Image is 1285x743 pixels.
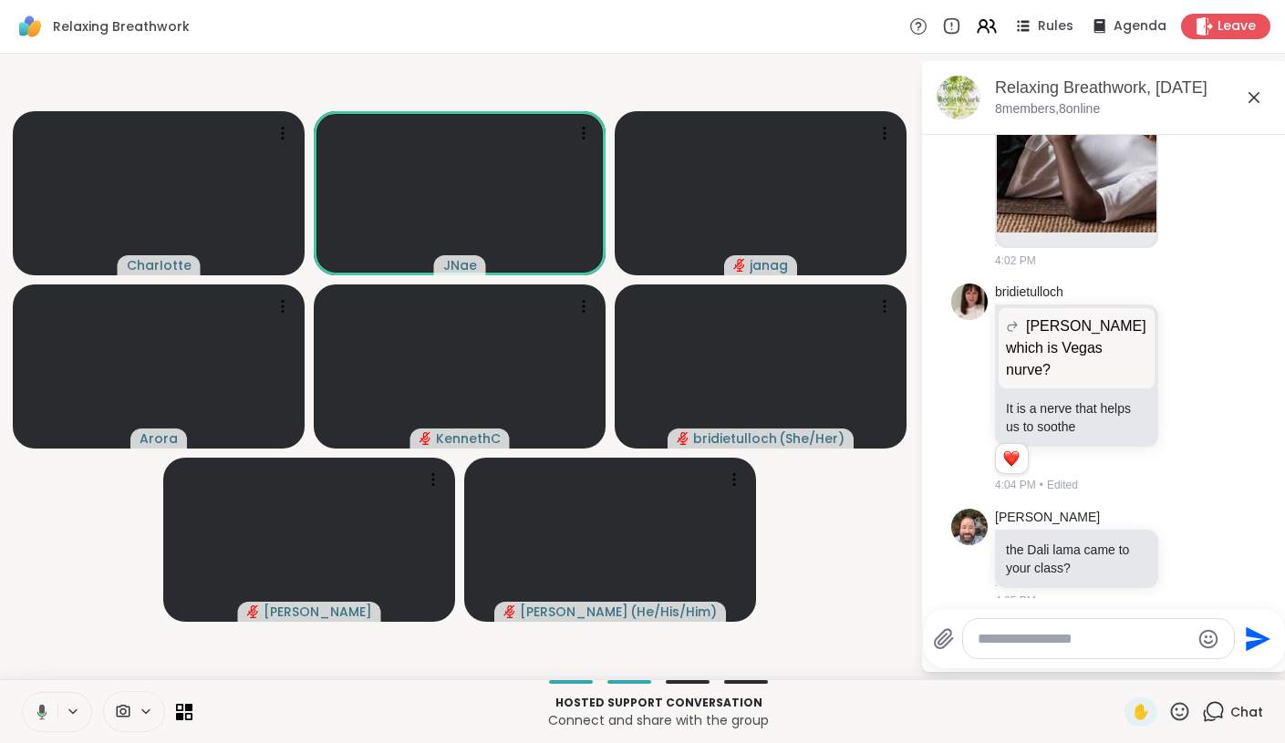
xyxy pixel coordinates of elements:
p: It is a nerve that helps us to soothe [1006,399,1147,436]
span: bridietulloch [693,429,777,448]
img: Relaxing Breathwork, Oct 13 [937,76,980,119]
span: 4:02 PM [995,253,1036,269]
span: audio-muted [420,432,432,445]
span: Edited [1047,477,1078,493]
a: [PERSON_NAME] [995,509,1100,527]
img: ShareWell Logomark [15,11,46,42]
span: ( He/His/Him ) [630,603,717,621]
span: audio-muted [677,432,689,445]
span: [PERSON_NAME] [520,603,628,621]
span: janag [750,256,788,274]
span: audio-muted [503,605,516,618]
p: Hosted support conversation [203,695,1114,711]
button: Emoji picker [1197,628,1219,650]
p: which is Vegas nurve? [1006,337,1147,381]
p: the Dali lama came to your class? [1006,541,1147,577]
span: [PERSON_NAME] [264,603,372,621]
span: Rules [1038,17,1073,36]
span: JNae [443,256,477,274]
span: Agenda [1114,17,1166,36]
a: bridietulloch [995,284,1063,302]
span: ✋ [1132,701,1150,723]
span: 4:05 PM [995,593,1036,609]
span: Chat [1230,703,1263,721]
span: audio-muted [247,605,260,618]
textarea: Type your message [978,630,1190,648]
span: ( She/Her ) [779,429,845,448]
div: Reaction list [996,444,1028,473]
button: Send [1235,618,1276,659]
span: [PERSON_NAME] [1026,315,1146,337]
span: KennethC [436,429,501,448]
span: Relaxing Breathwork [53,17,190,36]
p: 8 members, 8 online [995,100,1100,119]
img: https://sharewell-space-live.sfo3.digitaloceanspaces.com/user-generated/3d855412-782e-477c-9099-c... [951,509,988,545]
span: audio-muted [733,259,746,272]
span: Leave [1218,17,1256,36]
button: Reactions: love [1001,451,1021,466]
div: Relaxing Breathwork, [DATE] [995,77,1272,99]
img: https://sharewell-space-live.sfo3.digitaloceanspaces.com/user-generated/f4be022b-9d23-4718-9520-a... [951,284,988,320]
p: Connect and share with the group [203,711,1114,729]
span: • [1040,477,1043,493]
span: 4:04 PM [995,477,1036,493]
span: CharIotte [127,256,192,274]
span: Arora [140,429,178,448]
